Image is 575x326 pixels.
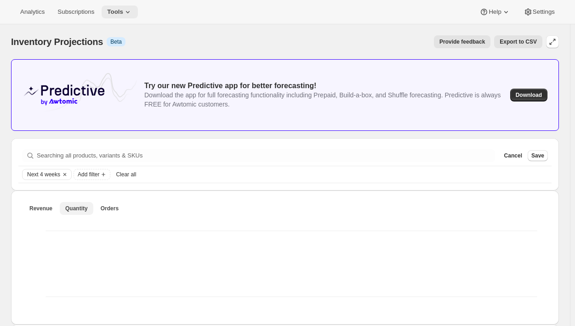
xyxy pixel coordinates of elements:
span: Analytics [20,8,45,16]
button: Clear [60,169,69,180]
span: Help [489,8,501,16]
span: Add filter [78,171,99,178]
button: Help [474,6,516,18]
button: Subscriptions [52,6,100,18]
span: Provide feedback [439,38,485,45]
div: Download the app for full forecasting functionality including Prepaid, Build-a-box, and Shuffle f... [144,90,503,109]
button: Export to CSV [494,35,542,48]
button: Settings [518,6,560,18]
span: Download [516,91,542,99]
span: Clear all [116,171,136,178]
span: Save [531,152,544,159]
button: Revenue [24,202,58,215]
button: Download [510,89,547,101]
span: Inventory Projections [11,37,103,47]
span: Beta [110,38,122,45]
button: Add filter [74,169,110,180]
button: Save [528,150,548,161]
span: Revenue [29,205,52,212]
button: Provide feedback [434,35,490,48]
button: Analytics [15,6,50,18]
button: Clear all [112,169,140,180]
button: Tools [102,6,138,18]
span: Cancel [504,152,522,159]
span: Try our new Predictive app for better forecasting! [144,82,316,90]
span: Settings [533,8,555,16]
span: Quantity [65,205,88,212]
span: Tools [107,8,123,16]
span: Subscriptions [57,8,94,16]
span: Export to CSV [500,38,537,45]
button: Cancel [501,150,526,161]
button: Next 4 weeks [23,169,60,180]
span: Next 4 weeks [27,171,60,178]
input: Searching all products, variants & SKUs [37,149,495,162]
span: Orders [101,205,119,212]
